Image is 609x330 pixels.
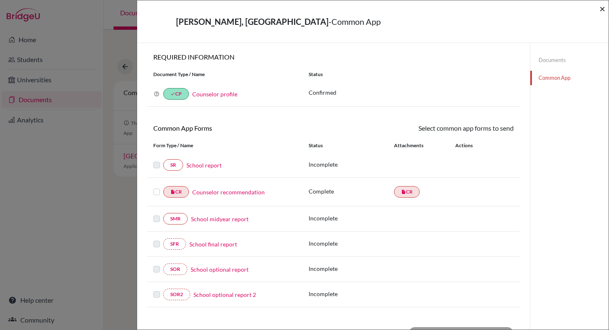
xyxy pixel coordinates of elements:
[394,142,445,149] div: Attachments
[163,213,188,225] a: SMR
[170,189,175,194] i: insert_drive_file
[192,91,237,98] a: Counselor profile
[445,142,497,149] div: Actions
[176,17,329,26] strong: [PERSON_NAME], [GEOGRAPHIC_DATA]
[530,71,609,85] a: Common App
[192,188,265,196] a: Counselor recommendation
[329,17,381,26] span: - Common App
[302,71,520,78] div: Status
[193,290,256,299] a: School optional report 2
[191,215,249,223] a: School midyear report
[163,263,187,275] a: SOR
[309,289,394,298] p: Incomplete
[191,265,249,274] a: School optional report
[147,53,520,61] h6: REQUIRED INFORMATION
[599,4,605,14] button: Close
[309,88,514,97] p: Confirmed
[401,189,406,194] i: insert_drive_file
[309,160,394,169] p: Incomplete
[163,186,189,198] a: insert_drive_fileCR
[530,53,609,67] a: Documents
[189,240,237,249] a: School final report
[147,71,302,78] div: Document Type / Name
[147,124,333,132] h6: Common App Forms
[333,123,520,133] div: Select common app forms to send
[309,214,394,222] p: Incomplete
[147,142,302,149] div: Form Type / Name
[170,91,175,96] i: done
[309,264,394,273] p: Incomplete
[163,289,190,300] a: SOR2
[163,159,183,171] a: SR
[309,239,394,248] p: Incomplete
[394,186,420,198] a: insert_drive_fileCR
[599,2,605,14] span: ×
[163,88,189,100] a: doneCP
[163,238,186,250] a: SFR
[186,161,222,170] a: School report
[309,142,394,149] div: Status
[309,187,394,196] p: Complete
